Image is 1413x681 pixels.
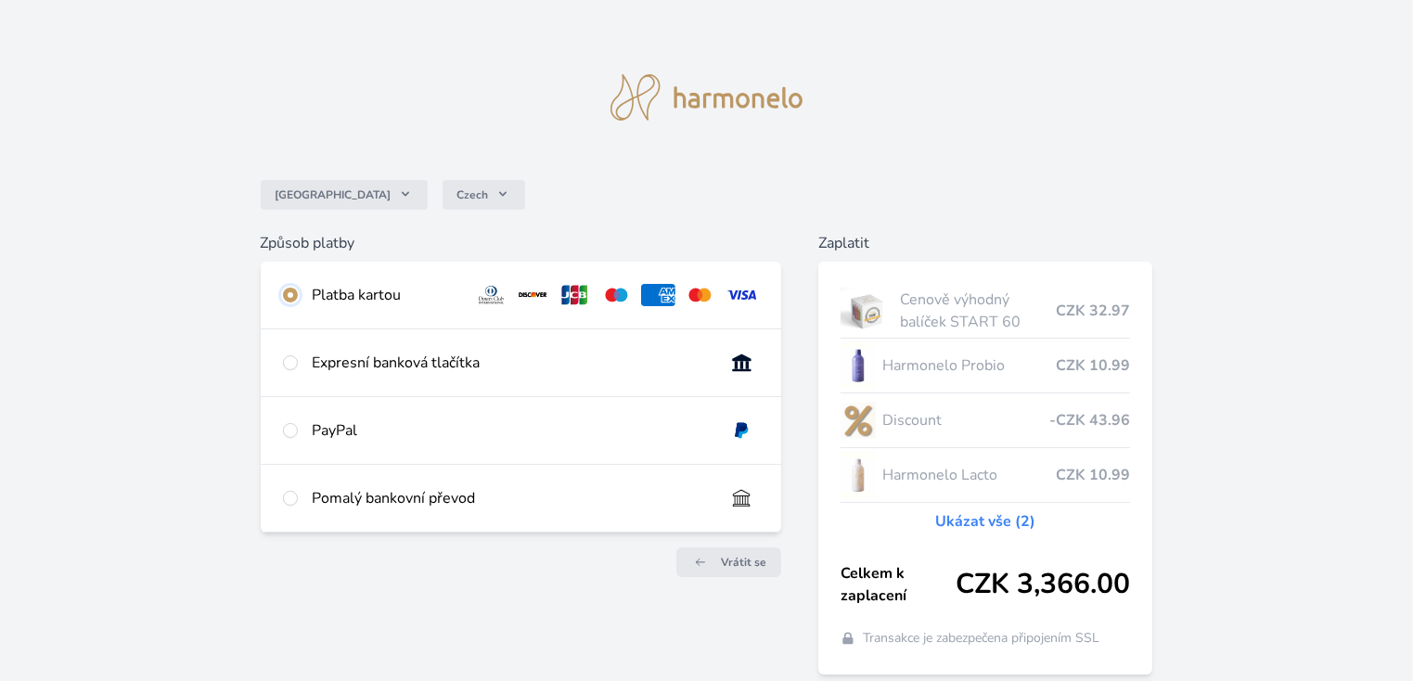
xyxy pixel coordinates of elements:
[956,568,1130,601] span: CZK 3,366.00
[725,419,759,442] img: paypal.svg
[841,562,957,607] span: Celkem k zaplacení
[725,284,759,306] img: visa.svg
[457,187,489,202] span: Czech
[883,409,1050,431] span: Discount
[1049,409,1130,431] span: -CZK 43.96
[883,354,1057,377] span: Harmonelo Probio
[558,284,592,306] img: jcb.svg
[900,289,1056,333] span: Cenově výhodný balíček START 60
[313,284,460,306] div: Platba kartou
[261,232,781,254] h6: Způsob platby
[261,180,428,210] button: [GEOGRAPHIC_DATA]
[721,555,766,570] span: Vrátit se
[841,452,876,498] img: CLEAN_LACTO_se_stinem_x-hi-lo.jpg
[725,487,759,509] img: bankTransfer_IBAN.svg
[676,547,781,577] a: Vrátit se
[313,419,710,442] div: PayPal
[883,464,1057,486] span: Harmonelo Lacto
[818,232,1153,254] h6: Zaplatit
[1056,300,1130,322] span: CZK 32.97
[725,352,759,374] img: onlineBanking_CZ.svg
[599,284,634,306] img: maestro.svg
[276,187,392,202] span: [GEOGRAPHIC_DATA]
[935,510,1035,533] a: Ukázat vše (2)
[863,629,1099,648] span: Transakce je zabezpečena připojením SSL
[1056,354,1130,377] span: CZK 10.99
[443,180,525,210] button: Czech
[683,284,717,306] img: mc.svg
[313,352,710,374] div: Expresní banková tlačítka
[516,284,550,306] img: discover.svg
[1056,464,1130,486] span: CZK 10.99
[610,74,803,121] img: logo.svg
[641,284,675,306] img: amex.svg
[841,288,893,334] img: start.jpg
[841,342,876,389] img: CLEAN_PROBIO_se_stinem_x-lo.jpg
[313,487,710,509] div: Pomalý bankovní převod
[474,284,508,306] img: diners.svg
[841,397,876,443] img: discount-lo.png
